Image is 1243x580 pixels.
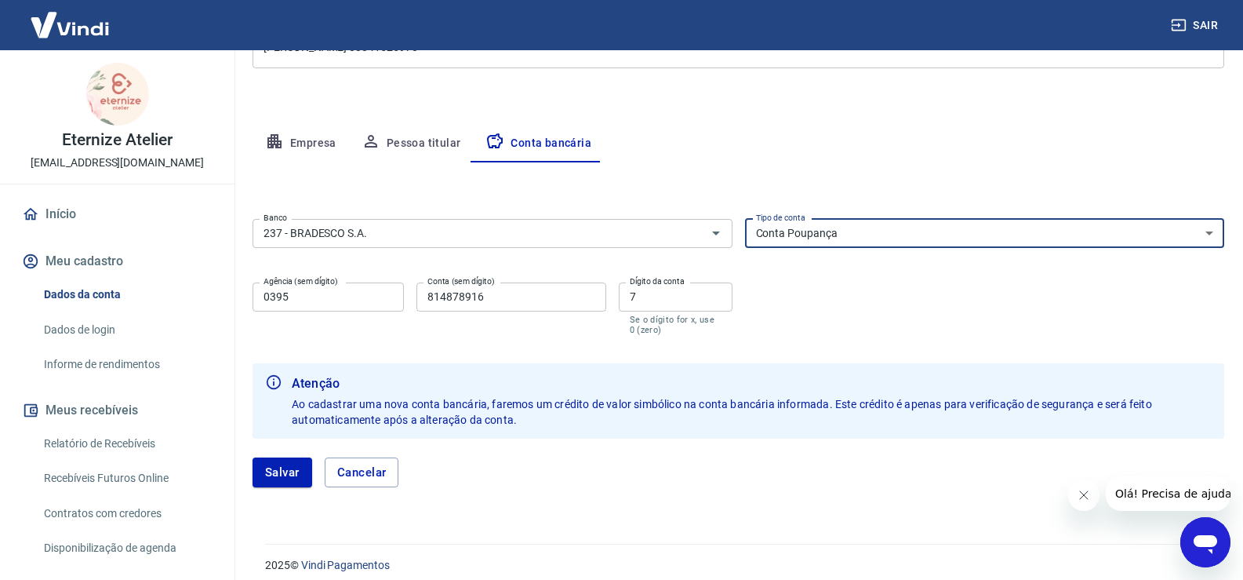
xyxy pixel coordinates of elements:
button: Cancelar [325,458,399,487]
button: Abrir [705,222,727,244]
p: [EMAIL_ADDRESS][DOMAIN_NAME] [31,155,204,171]
a: Contratos com credores [38,498,216,530]
button: Pessoa titular [349,125,474,162]
span: Ao cadastrar uma nova conta bancária, faremos um crédito de valor simbólico na conta bancária inf... [292,398,1154,426]
iframe: Fechar mensagem [1068,480,1099,511]
img: b46b9800-ec16-4d4a-8cf0-67adb69755a8.jpeg [86,63,149,126]
a: Informe de rendimentos [38,348,216,381]
button: Empresa [253,125,349,162]
button: Meus recebíveis [19,393,216,428]
img: Vindi [19,1,121,49]
label: Conta (sem dígito) [427,275,495,287]
a: Relatório de Recebíveis [38,428,216,460]
iframe: Mensagem da empresa [1106,476,1230,511]
a: Vindi Pagamentos [301,559,390,571]
button: Conta bancária [473,125,604,162]
a: Recebíveis Futuros Online [38,462,216,494]
label: Dígito da conta [630,275,685,287]
button: Meu cadastro [19,244,216,279]
label: Agência (sem dígito) [264,275,338,287]
span: Olá! Precisa de ajuda? [9,11,132,24]
a: Dados da conta [38,279,216,311]
p: Eternize Atelier [62,132,172,148]
label: Banco [264,212,287,224]
a: Início [19,197,216,232]
p: Se o dígito for x, use 0 (zero) [630,315,721,335]
button: Salvar [253,458,312,487]
b: Atenção [292,374,1212,393]
a: Dados de login [38,314,216,346]
label: Tipo de conta [756,212,805,224]
p: 2025 © [265,557,1205,574]
button: Sair [1168,11,1224,40]
a: Disponibilização de agenda [38,532,216,564]
iframe: Botão para abrir a janela de mensagens [1180,517,1230,567]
